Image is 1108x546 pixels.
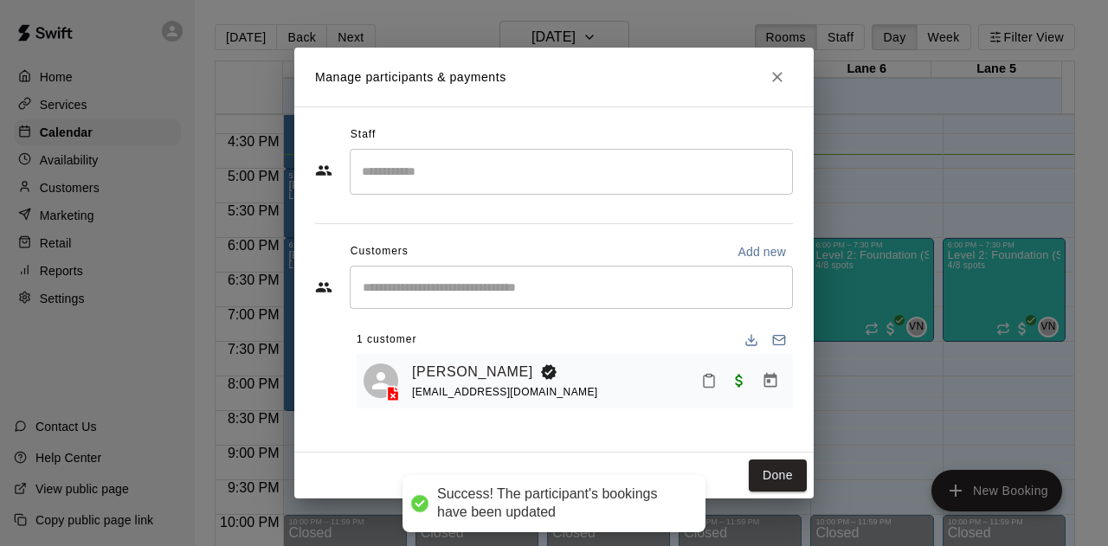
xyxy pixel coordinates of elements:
span: Waived payment [724,373,755,388]
button: Done [749,459,807,491]
div: Start typing to search customers... [350,266,793,309]
button: Download list [738,326,765,354]
button: Email participants [765,326,793,354]
span: Staff [351,121,376,149]
svg: Customers [315,279,332,296]
p: Manage participants & payments [315,68,506,87]
a: [PERSON_NAME] [412,361,533,383]
span: 1 customer [357,326,416,354]
button: Add new [731,238,793,266]
p: Add new [738,243,786,260]
svg: Booking Owner [540,363,557,381]
button: Mark attendance [694,366,724,395]
span: [EMAIL_ADDRESS][DOMAIN_NAME] [412,386,598,398]
div: Success! The participant's bookings have been updated [437,485,688,522]
button: Manage bookings & payment [755,365,786,396]
button: Close [762,61,793,93]
div: Search staff [350,149,793,195]
svg: Staff [315,162,332,179]
span: Customers [351,238,409,266]
div: Rajendraprasad Gavvagi [364,363,398,398]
